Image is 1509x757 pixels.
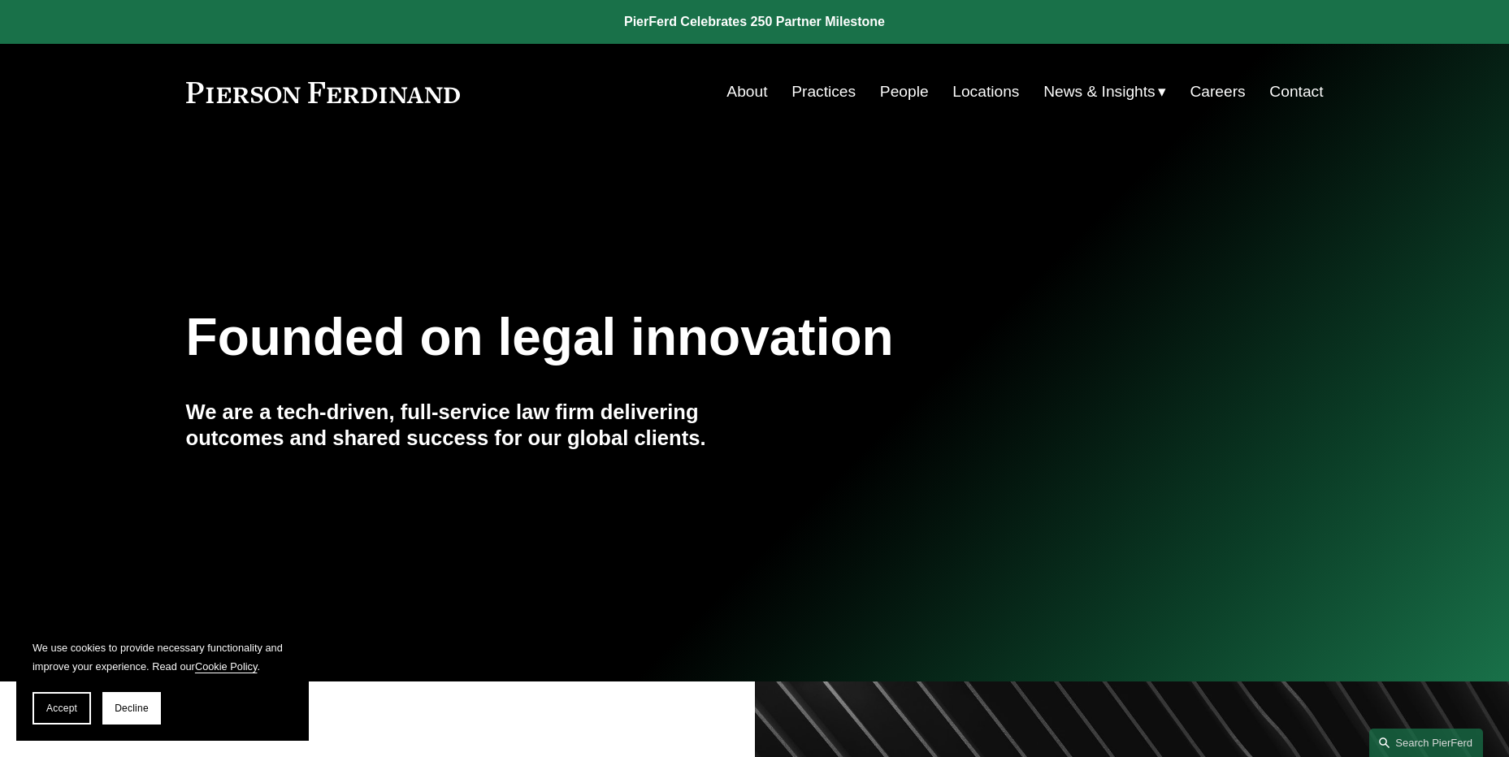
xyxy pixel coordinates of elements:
[33,638,293,676] p: We use cookies to provide necessary functionality and improve your experience. Read our .
[115,703,149,714] span: Decline
[195,660,258,673] a: Cookie Policy
[1043,78,1156,106] span: News & Insights
[186,399,755,452] h4: We are a tech-driven, full-service law firm delivering outcomes and shared success for our global...
[1043,76,1166,107] a: folder dropdown
[1369,729,1483,757] a: Search this site
[1190,76,1245,107] a: Careers
[186,308,1134,367] h1: Founded on legal innovation
[16,622,309,741] section: Cookie banner
[1269,76,1323,107] a: Contact
[33,692,91,725] button: Accept
[880,76,929,107] a: People
[791,76,856,107] a: Practices
[726,76,767,107] a: About
[102,692,161,725] button: Decline
[952,76,1019,107] a: Locations
[46,703,77,714] span: Accept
